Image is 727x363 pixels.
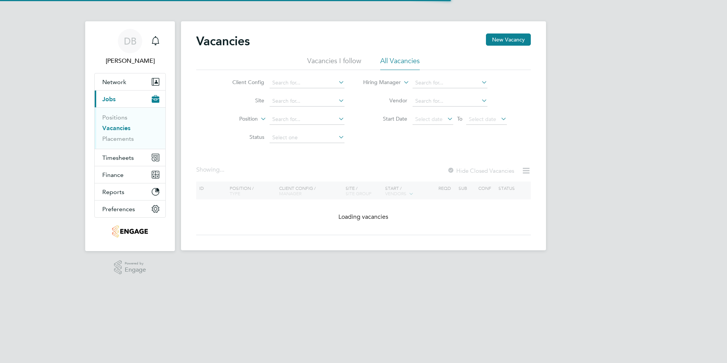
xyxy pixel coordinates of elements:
span: Timesheets [102,154,134,161]
a: DB[PERSON_NAME] [94,29,166,65]
a: Placements [102,135,134,142]
input: Search for... [413,96,487,107]
img: thornbaker-logo-retina.png [112,225,148,237]
button: Reports [95,183,165,200]
label: Site [221,97,264,104]
input: Select one [270,132,344,143]
span: Preferences [102,205,135,213]
span: Daniel Bassett [94,56,166,65]
span: Reports [102,188,124,196]
span: Engage [125,267,146,273]
div: Jobs [95,107,165,149]
a: Go to home page [94,225,166,237]
input: Search for... [413,78,487,88]
nav: Main navigation [85,21,175,251]
a: Powered byEngage [114,260,146,275]
span: Powered by [125,260,146,267]
input: Search for... [270,96,344,107]
label: Client Config [221,79,264,86]
a: Positions [102,114,127,121]
label: Position [214,115,258,123]
button: Timesheets [95,149,165,166]
span: To [455,114,465,124]
button: Finance [95,166,165,183]
button: Preferences [95,201,165,217]
button: New Vacancy [486,33,531,46]
span: Jobs [102,96,116,103]
li: Vacancies I follow [307,56,361,70]
li: All Vacancies [380,56,420,70]
input: Search for... [270,114,344,125]
span: Finance [102,171,124,178]
label: Vendor [363,97,407,104]
label: Hiring Manager [357,79,401,86]
h2: Vacancies [196,33,250,49]
button: Network [95,73,165,90]
label: Status [221,134,264,140]
div: Showing [196,166,226,174]
input: Search for... [270,78,344,88]
span: ... [220,166,224,174]
span: DB [124,36,137,46]
span: Network [102,78,126,86]
label: Start Date [363,115,407,122]
a: Vacancies [102,124,130,132]
button: Jobs [95,91,165,107]
span: Select date [415,116,443,123]
label: Hide Closed Vacancies [447,167,514,174]
span: Select date [469,116,496,123]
